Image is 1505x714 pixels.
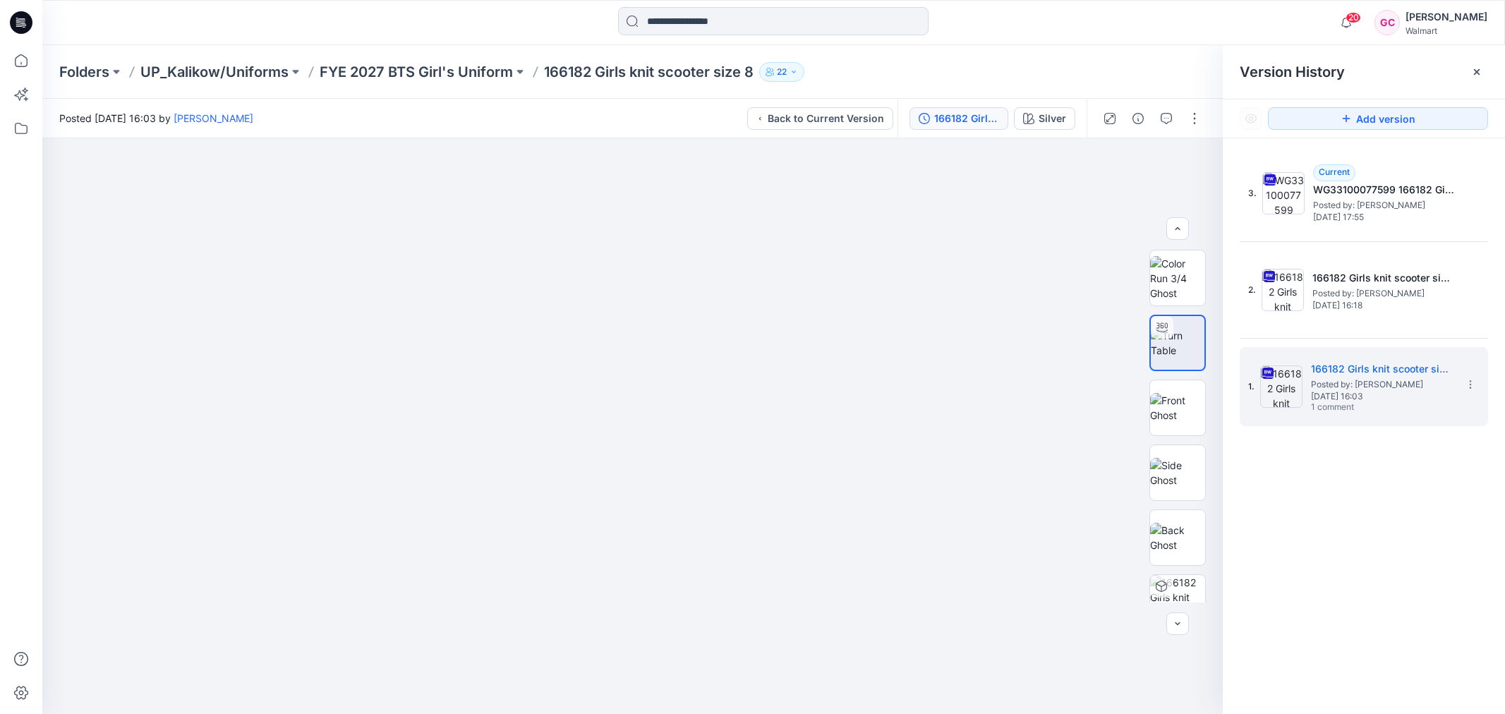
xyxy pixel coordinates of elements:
[1240,63,1345,80] span: Version History
[1471,66,1482,78] button: Close
[1151,328,1204,358] img: Turn Table
[1240,107,1262,130] button: Show Hidden Versions
[934,111,999,126] div: 166182 Girls knit scooter size 8
[1346,12,1361,23] span: 20
[1150,393,1205,423] img: Front Ghost
[1311,377,1452,392] span: Posted by: Gina Cowan
[1150,523,1205,552] img: Back Ghost
[1248,380,1255,393] span: 1.
[174,112,253,124] a: [PERSON_NAME]
[1311,392,1452,401] span: [DATE] 16:03
[1262,172,1305,214] img: WG33100077599 166182 Girls Knit Scooter size 8 prev 3D
[1311,361,1452,377] h5: 166182 Girls knit scooter size 8
[909,107,1008,130] button: 166182 Girls knit scooter size 8
[1150,458,1205,488] img: Side Ghost
[1150,575,1205,630] img: 166182 Girls knit scooter size 8 Silver
[1312,301,1453,310] span: [DATE] 16:18
[777,64,787,80] p: 22
[1406,25,1487,36] div: Walmart
[1312,286,1453,301] span: Posted by: Gina Cowan
[1313,198,1454,212] span: Posted by: Gina Cowan
[1127,107,1149,130] button: Details
[59,62,109,82] a: Folders
[1406,8,1487,25] div: [PERSON_NAME]
[1014,107,1075,130] button: Silver
[1248,187,1257,200] span: 3.
[320,62,513,82] a: FYE 2027 BTS Girl's Uniform
[1319,167,1350,177] span: Current
[1268,107,1488,130] button: Add version
[140,62,289,82] a: UP_Kalikow/Uniforms
[1248,284,1256,296] span: 2.
[544,62,754,82] p: 166182 Girls knit scooter size 8
[1312,270,1453,286] h5: 166182 Girls knit scooter size 8-COLORWAYS
[1313,212,1454,222] span: [DATE] 17:55
[1150,256,1205,301] img: Color Run 3/4 Ghost
[1262,269,1304,311] img: 166182 Girls knit scooter size 8-COLORWAYS
[759,62,804,82] button: 22
[747,107,893,130] button: Back to Current Version
[1260,365,1302,408] img: 166182 Girls knit scooter size 8
[59,111,253,126] span: Posted [DATE] 16:03 by
[1311,402,1410,413] span: 1 comment
[1313,181,1454,198] h5: WG33100077599 166182 Girls Knit Scooter size 8 prev 3D
[1039,111,1066,126] div: Silver
[1374,10,1400,35] div: GC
